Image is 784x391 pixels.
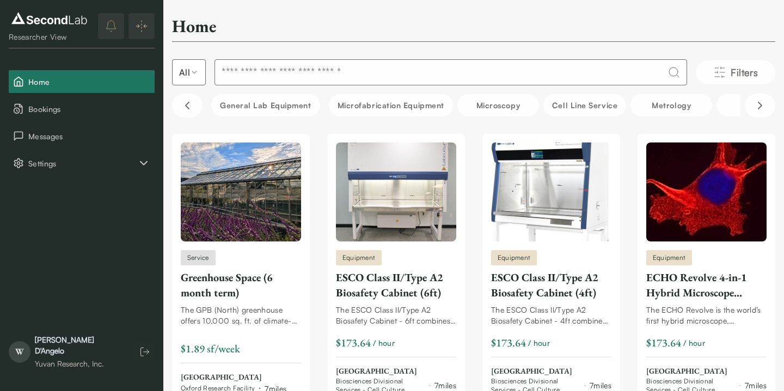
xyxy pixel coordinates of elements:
[653,253,685,263] span: Equipment
[590,380,611,391] div: 7 miles
[683,337,705,349] span: / hour
[28,103,150,115] span: Bookings
[528,337,550,349] span: / hour
[373,337,395,349] span: / hour
[28,76,150,88] span: Home
[9,152,155,175] div: Settings sub items
[543,94,626,116] button: Cell line service
[9,10,90,27] img: logo
[336,142,456,241] img: ESCO Class II/Type A2 Biosafety Cabinet (6ft)
[181,142,301,241] img: Greenhouse Space (6 month term)
[646,305,767,326] div: The ECHO Revolve is the world’s first hybrid microscope, combining four microscopes (upright, inv...
[745,380,767,391] div: 7 miles
[491,142,611,241] img: ESCO Class II/Type A2 Biosafety Cabinet (4ft)
[336,366,456,377] span: [GEOGRAPHIC_DATA]
[128,13,155,39] button: Expand/Collapse sidebar
[491,270,611,300] div: ESCO Class II/Type A2 Biosafety Cabinet (4ft)
[9,341,30,363] span: W
[9,125,155,147] button: Messages
[630,94,712,116] button: Metrology
[491,305,611,326] div: The ESCO Class II/Type A2 Biosafety Cabinet - 4ft combines a multitude of design, construction, a...
[336,270,456,300] div: ESCO Class II/Type A2 Biosafety Cabinet (6ft)
[491,366,611,377] span: [GEOGRAPHIC_DATA]
[457,94,539,116] button: Microscopy
[172,59,206,85] button: Select listing type
[181,305,301,326] div: The GPB (North) greenhouse offers 10,000 sq. ft. of climate-controlled greenhouse space, shared h...
[135,342,155,362] button: Log out
[498,253,530,263] span: Equipment
[646,142,767,241] img: ECHO Revolve 4-in-1 Hybrid Microscope (FITC, CY5, TRITC filters, 4X,10X,20X,40X Phase lens and 10...
[35,358,124,369] div: Yuvan Research, Inc.
[336,305,456,326] div: The ESCO Class II/Type A2 Biosafety Cabinet - 6ft combines a multitude of design, construction, a...
[28,158,137,169] span: Settings
[28,131,150,142] span: Messages
[646,335,681,350] div: $173.64
[696,60,775,84] button: Filters
[491,335,526,350] div: $173.64
[181,372,287,383] span: [GEOGRAPHIC_DATA]
[172,15,216,37] h2: Home
[172,94,203,117] button: Scroll left
[181,342,240,356] span: $1.89 sf/week
[434,380,456,391] div: 7 miles
[646,270,767,300] div: ECHO Revolve 4-in-1 Hybrid Microscope (FITC, CY5, TRITC filters, 4X,10X,20X,40X Phase lens and 10...
[9,152,155,175] button: Settings
[731,65,758,80] span: Filters
[745,94,775,117] button: Scroll right
[211,94,320,116] button: General Lab equipment
[9,70,155,93] button: Home
[646,366,767,377] span: [GEOGRAPHIC_DATA]
[98,13,124,39] button: notifications
[187,253,209,263] span: Service
[9,32,90,42] div: Researcher View
[181,270,301,300] div: Greenhouse Space (6 month term)
[9,97,155,120] button: Bookings
[342,253,375,263] span: Equipment
[329,94,453,116] button: Microfabrication Equipment
[336,335,371,350] div: $173.64
[35,334,124,356] div: [PERSON_NAME] D'Angelo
